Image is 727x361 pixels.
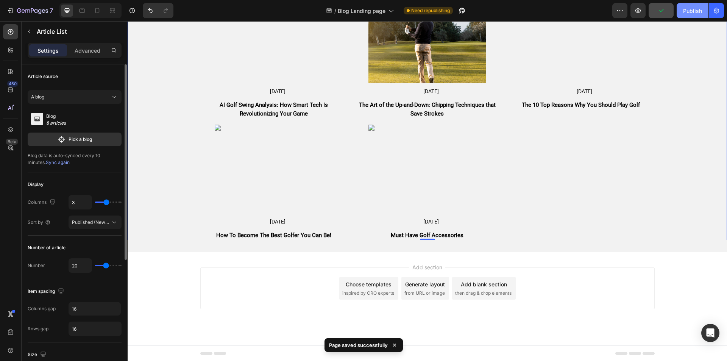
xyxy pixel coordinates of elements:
div: Columns [28,197,57,208]
button: Pick a blog [28,133,122,146]
a: The 10 Top Reasons Why You Should Play Golf [379,79,527,89]
p: Blog [46,113,73,120]
div: Number of article [28,244,66,251]
div: Columns gap [28,305,56,312]
div: Sort by [28,219,51,226]
div: Item spacing [28,286,66,297]
img: Alt image [87,103,205,192]
div: Publish [683,7,702,15]
p: Settings [37,47,59,55]
p: 8 articles [46,120,73,127]
div: 450 [7,81,18,87]
button: 7 [3,3,56,18]
div: Number [28,262,45,269]
input: Auto [69,259,92,272]
div: [DATE] [449,66,465,75]
a: Must Have Golf Accessories [226,209,373,219]
input: Auto [69,195,92,209]
div: Display [28,181,44,188]
button: Publish [677,3,708,18]
div: Size [28,350,48,360]
div: Add blank section [333,259,379,267]
a: The Art of the Up-and-Down: Chipping Techniques that Save Strokes [226,79,373,97]
input: Auto [69,302,121,316]
div: Choose templates [218,259,264,267]
div: Article source [28,73,58,80]
span: / [334,7,336,15]
p: Article List [37,27,119,36]
p: Page saved successfully [329,341,388,349]
span: then drag & drop elements [328,269,384,275]
span: inspired by CRO experts [215,269,267,275]
p: Pick a blog [69,136,92,143]
div: Blog data is auto-synced every 10 minutes. [28,152,122,166]
span: Blog Landing page [338,7,385,15]
div: [DATE] [142,66,158,75]
div: Undo/Redo [143,3,173,18]
div: [DATE] [296,66,311,75]
div: Open Intercom Messenger [701,324,719,342]
div: [DATE] [296,196,311,205]
p: 7 [50,6,53,15]
a: How To Become The Best Golfer You Can Be! [73,209,220,219]
button: Published (Newest) [69,216,122,229]
a: AI Golf Swing Analysis: How Smart Tech Is Revolutionizing Your Game [73,79,220,97]
span: Add section [282,242,318,250]
div: Beta [6,139,18,145]
input: Auto [69,322,121,336]
p: Advanced [75,47,100,55]
span: Need republishing [411,7,450,14]
img: Alt image [241,103,359,192]
span: Sync again [46,159,70,165]
span: from URL or image [277,269,317,275]
iframe: Design area [128,21,727,361]
div: Generate layout [278,259,317,267]
span: Published (Newest) [72,219,113,225]
span: A blog [31,94,44,100]
div: [DATE] [142,196,158,205]
button: A blog [28,90,122,104]
div: Rows gap [28,325,48,332]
